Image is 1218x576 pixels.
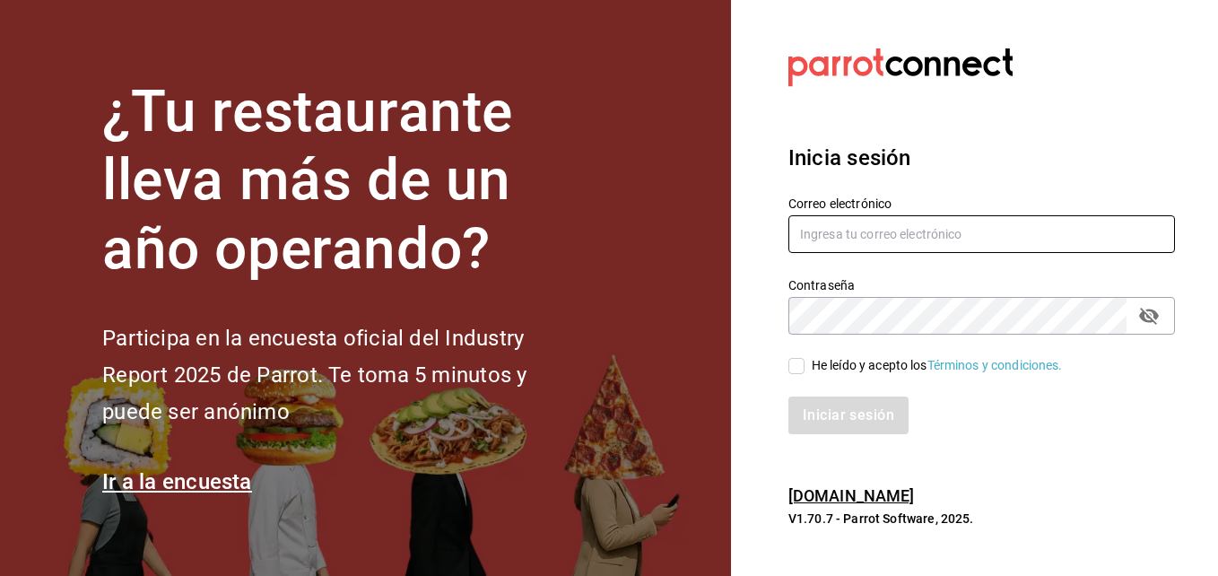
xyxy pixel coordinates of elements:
[788,215,1175,253] input: Ingresa tu correo electrónico
[788,486,915,505] a: [DOMAIN_NAME]
[1134,301,1164,331] button: passwordField
[102,78,587,284] h1: ¿Tu restaurante lleva más de un año operando?
[927,358,1063,372] a: Términos y condiciones.
[788,510,1175,528] p: V1.70.7 - Parrot Software, 2025.
[788,142,1175,174] h3: Inicia sesión
[812,356,1063,375] div: He leído y acepto los
[102,320,587,430] h2: Participa en la encuesta oficial del Industry Report 2025 de Parrot. Te toma 5 minutos y puede se...
[788,278,1175,291] label: Contraseña
[102,469,252,494] a: Ir a la encuesta
[788,196,1175,209] label: Correo electrónico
